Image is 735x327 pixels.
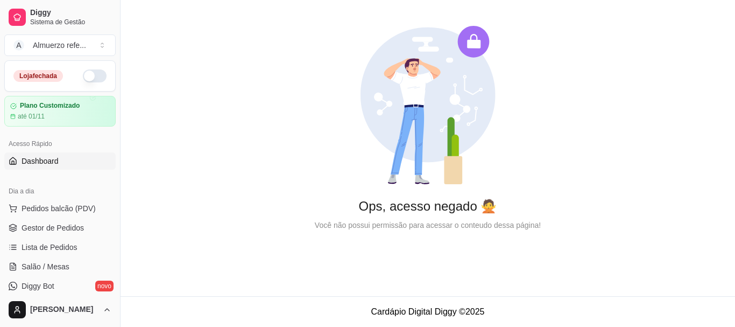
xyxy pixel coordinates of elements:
div: Almuerzo refe ... [33,40,86,51]
a: Lista de Pedidos [4,239,116,256]
span: Lista de Pedidos [22,242,77,253]
footer: Cardápio Digital Diggy © 2025 [121,296,735,327]
button: Alterar Status [83,69,107,82]
div: Loja fechada [13,70,63,82]
article: Plano Customizado [20,102,80,110]
button: [PERSON_NAME] [4,297,116,323]
a: Salão / Mesas [4,258,116,275]
span: [PERSON_NAME] [30,305,98,315]
a: Gestor de Pedidos [4,219,116,236]
span: Gestor de Pedidos [22,222,84,233]
span: A [13,40,24,51]
div: Dia a dia [4,183,116,200]
span: Dashboard [22,156,59,166]
div: Ops, acesso negado 🙅 [138,198,718,215]
button: Pedidos balcão (PDV) [4,200,116,217]
a: Plano Customizadoaté 01/11 [4,96,116,127]
span: Salão / Mesas [22,261,69,272]
a: Diggy Botnovo [4,277,116,295]
span: Diggy Bot [22,281,54,291]
a: Dashboard [4,152,116,170]
span: Pedidos balcão (PDV) [22,203,96,214]
span: Sistema de Gestão [30,18,111,26]
article: até 01/11 [18,112,45,121]
button: Select a team [4,34,116,56]
a: DiggySistema de Gestão [4,4,116,30]
div: Acesso Rápido [4,135,116,152]
div: Você não possui permissão para acessar o conteudo dessa página! [138,219,718,231]
span: Diggy [30,8,111,18]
